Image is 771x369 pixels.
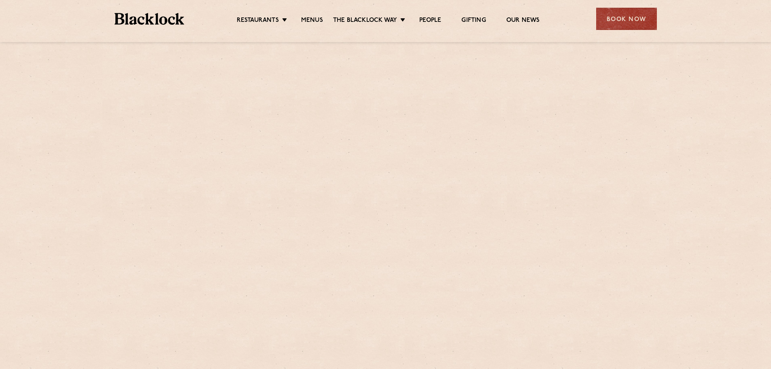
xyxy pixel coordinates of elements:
img: BL_Textured_Logo-footer-cropped.svg [115,13,185,25]
a: Restaurants [237,17,279,26]
div: Book Now [596,8,657,30]
a: Menus [301,17,323,26]
a: Our News [506,17,540,26]
a: Gifting [461,17,486,26]
a: People [419,17,441,26]
a: The Blacklock Way [333,17,397,26]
